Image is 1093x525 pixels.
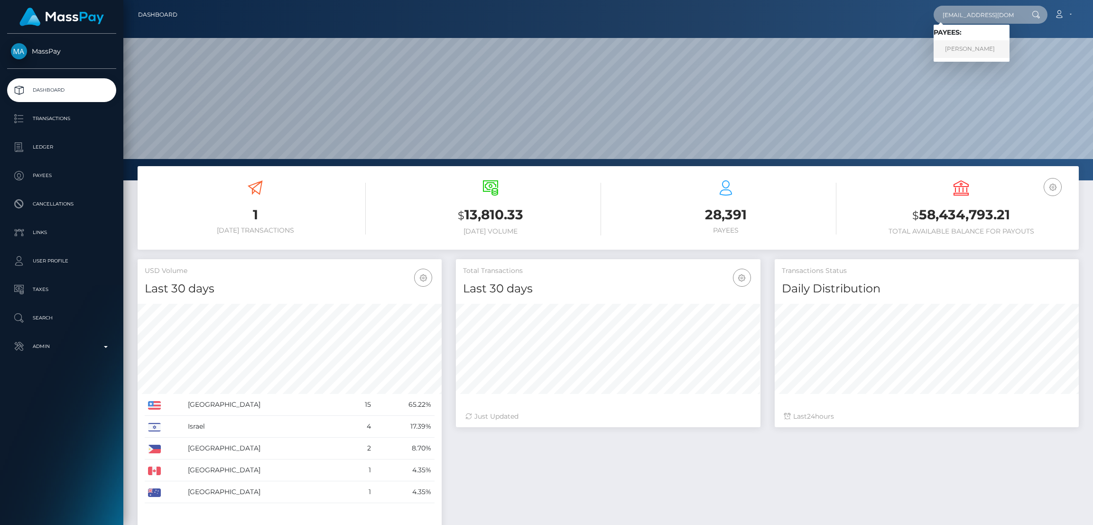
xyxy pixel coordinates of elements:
[148,423,161,431] img: IL.png
[145,281,435,297] h4: Last 30 days
[148,401,161,410] img: US.png
[19,8,104,26] img: MassPay Logo
[185,394,348,416] td: [GEOGRAPHIC_DATA]
[348,481,374,503] td: 1
[851,206,1072,225] h3: 58,434,793.21
[7,278,116,301] a: Taxes
[7,306,116,330] a: Search
[11,254,112,268] p: User Profile
[782,281,1072,297] h4: Daily Distribution
[7,221,116,244] a: Links
[11,43,27,59] img: MassPay
[934,28,1010,37] h6: Payees:
[7,335,116,358] a: Admin
[374,438,435,459] td: 8.70%
[7,135,116,159] a: Ledger
[11,83,112,97] p: Dashboard
[7,107,116,131] a: Transactions
[380,206,601,225] h3: 13,810.33
[851,227,1072,235] h6: Total Available Balance for Payouts
[912,209,919,222] small: $
[784,412,1069,422] div: Last hours
[7,78,116,102] a: Dashboard
[458,209,464,222] small: $
[374,394,435,416] td: 65.22%
[138,5,177,25] a: Dashboard
[348,459,374,481] td: 1
[145,206,366,224] h3: 1
[145,226,366,234] h6: [DATE] Transactions
[934,40,1010,58] a: [PERSON_NAME]
[7,192,116,216] a: Cancellations
[11,197,112,211] p: Cancellations
[185,459,348,481] td: [GEOGRAPHIC_DATA]
[11,225,112,240] p: Links
[807,412,815,421] span: 24
[782,266,1072,276] h5: Transactions Status
[11,112,112,126] p: Transactions
[11,311,112,325] p: Search
[348,416,374,438] td: 4
[11,339,112,354] p: Admin
[7,249,116,273] a: User Profile
[374,481,435,503] td: 4.35%
[934,6,1023,24] input: Search...
[11,140,112,154] p: Ledger
[7,164,116,187] a: Payees
[11,282,112,297] p: Taxes
[11,169,112,183] p: Payees
[615,226,836,234] h6: Payees
[185,438,348,459] td: [GEOGRAPHIC_DATA]
[148,467,161,475] img: CA.png
[380,227,601,235] h6: [DATE] Volume
[465,412,750,422] div: Just Updated
[185,481,348,503] td: [GEOGRAPHIC_DATA]
[463,266,753,276] h5: Total Transactions
[374,459,435,481] td: 4.35%
[148,445,161,453] img: PH.png
[348,394,374,416] td: 15
[148,488,161,497] img: AU.png
[185,416,348,438] td: Israel
[615,206,836,224] h3: 28,391
[348,438,374,459] td: 2
[374,416,435,438] td: 17.39%
[7,47,116,56] span: MassPay
[463,281,753,297] h4: Last 30 days
[145,266,435,276] h5: USD Volume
